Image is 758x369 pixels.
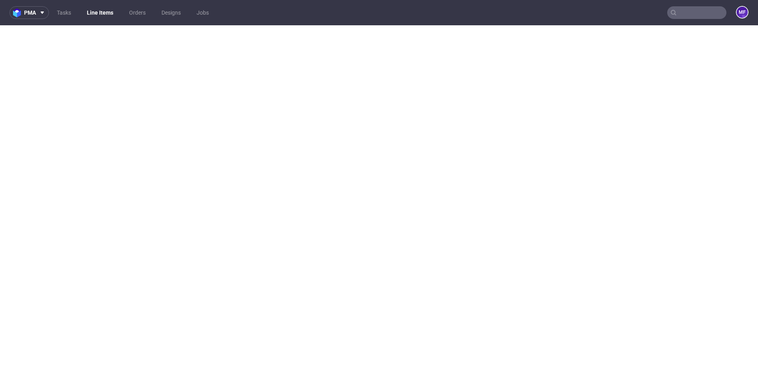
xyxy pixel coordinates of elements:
a: Line Items [82,6,118,19]
a: Jobs [192,6,214,19]
a: Tasks [52,6,76,19]
span: pma [24,10,36,15]
figcaption: MF [737,7,748,18]
a: Orders [124,6,150,19]
button: pma [9,6,49,19]
a: Designs [157,6,186,19]
img: logo [13,8,24,17]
